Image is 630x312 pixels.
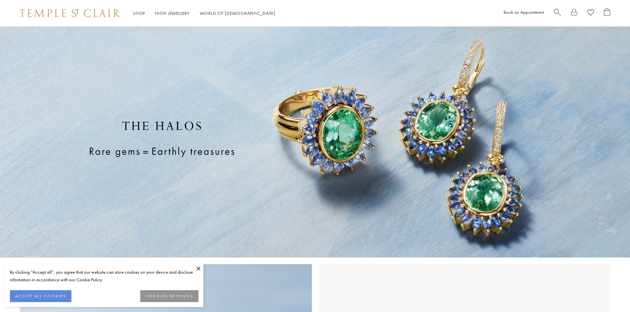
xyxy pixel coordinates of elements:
[10,290,71,302] button: ACCEPT ALL COOKIES
[20,9,120,17] img: Temple St. Clair
[554,8,561,18] a: Search
[155,10,190,16] a: High JewelleryHigh Jewellery
[587,8,594,18] a: View Wishlist
[504,9,544,15] a: Book an Appointment
[10,268,198,284] div: By clicking “Accept all”, you agree that our website can store cookies on your device and disclos...
[604,8,610,18] a: Open Shopping Bag
[597,281,623,305] iframe: Gorgias live chat messenger
[140,290,198,302] button: COOKIES SETTINGS
[133,10,145,16] a: ShopShop
[200,10,275,16] a: World of [DEMOGRAPHIC_DATA]World of [DEMOGRAPHIC_DATA]
[133,9,275,17] nav: Main navigation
